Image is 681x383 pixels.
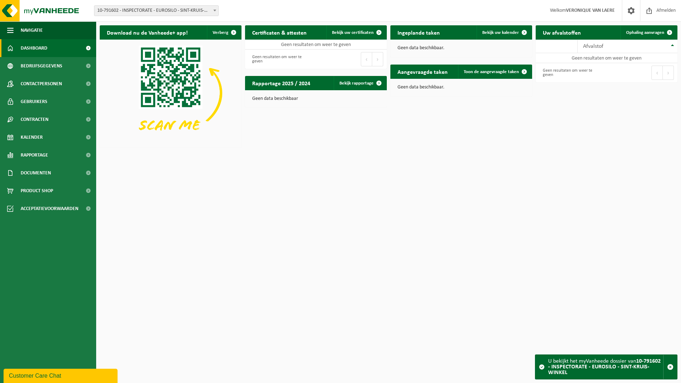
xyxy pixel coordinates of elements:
span: Rapportage [21,146,48,164]
span: Navigatie [21,21,43,39]
p: Geen data beschikbaar. [397,85,525,90]
span: Gebruikers [21,93,47,111]
span: Dashboard [21,39,47,57]
span: Toon de aangevraagde taken [464,70,519,74]
h2: Ingeplande taken [390,25,447,39]
a: Ophaling aanvragen [620,25,677,40]
span: Bekijk uw certificaten [332,30,374,35]
h2: Uw afvalstoffen [536,25,588,39]
span: Verberg [213,30,228,35]
div: U bekijkt het myVanheede dossier van [548,355,663,379]
button: Next [372,52,383,66]
span: Kalender [21,128,43,146]
span: Acceptatievoorwaarden [21,200,78,218]
iframe: chat widget [4,367,119,383]
h2: Aangevraagde taken [390,65,455,78]
h2: Rapportage 2025 / 2024 [245,76,317,90]
h2: Download nu de Vanheede+ app! [100,25,195,39]
p: Geen data beschikbaar. [397,46,525,51]
div: Geen resultaten om weer te geven [249,51,312,67]
a: Toon de aangevraagde taken [458,65,531,79]
button: Previous [651,66,663,80]
span: Bedrijfsgegevens [21,57,62,75]
button: Previous [361,52,372,66]
strong: VERONIQUE VAN LAERE [566,8,615,13]
p: Geen data beschikbaar [252,96,380,101]
a: Bekijk uw kalender [477,25,531,40]
span: 10-791602 - INSPECTORATE - EUROSILO - SINT-KRUIS-WINKEL [94,6,218,16]
span: Contactpersonen [21,75,62,93]
span: Afvalstof [583,44,603,49]
td: Geen resultaten om weer te geven [536,53,677,63]
a: Bekijk rapportage [334,76,386,90]
img: Download de VHEPlus App [100,40,241,146]
span: Contracten [21,111,48,128]
h2: Certificaten & attesten [245,25,314,39]
a: Bekijk uw certificaten [326,25,386,40]
button: Next [663,66,674,80]
div: Geen resultaten om weer te geven [539,65,603,81]
span: Product Shop [21,182,53,200]
button: Verberg [207,25,241,40]
td: Geen resultaten om weer te geven [245,40,387,50]
span: Documenten [21,164,51,182]
strong: 10-791602 - INSPECTORATE - EUROSILO - SINT-KRUIS-WINKEL [548,358,661,376]
span: Bekijk uw kalender [482,30,519,35]
span: 10-791602 - INSPECTORATE - EUROSILO - SINT-KRUIS-WINKEL [94,5,219,16]
span: Ophaling aanvragen [626,30,664,35]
